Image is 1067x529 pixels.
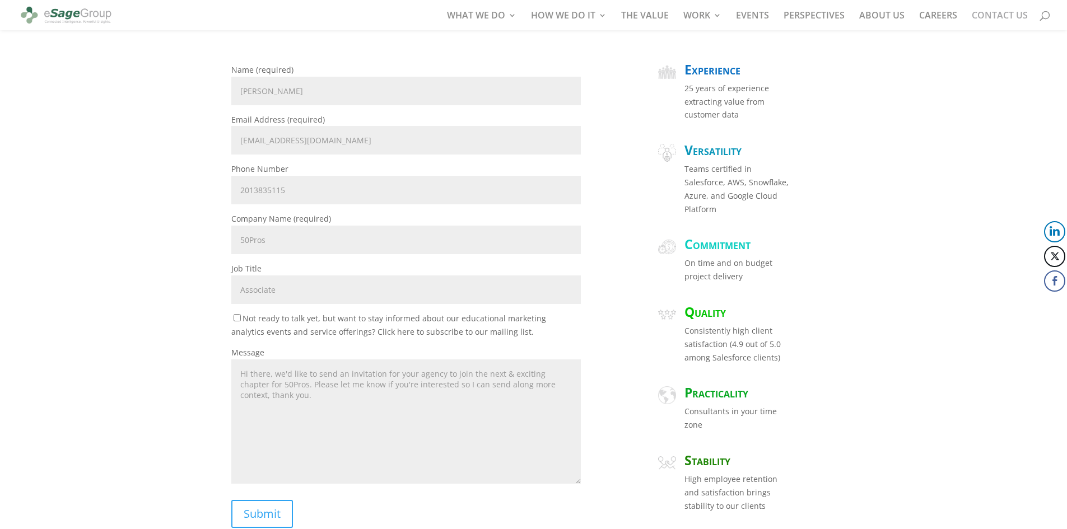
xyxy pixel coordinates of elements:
[784,11,845,30] a: PERSPECTIVES
[231,63,581,528] form: Contact form
[447,11,516,30] a: WHAT WE DO
[234,314,241,321] input: Not ready to talk yet, but want to stay informed about our educational marketing analytics events...
[231,313,546,337] span: Not ready to talk yet, but want to stay informed about our educational marketing analytics events...
[919,11,957,30] a: CAREERS
[684,60,740,78] span: Experience
[736,11,769,30] a: EVENTS
[231,275,581,304] input: Job Title
[231,126,581,155] input: Email Address (required)
[684,235,751,253] span: Commitment
[231,213,581,245] label: Company Name (required)
[684,162,791,216] p: Teams certified in Salesforce, AWS, Snowflake, Azure, and Google Cloud Platform
[684,303,726,321] span: Quality
[19,2,113,28] img: eSage Group
[231,500,293,528] input: Submit
[684,324,791,364] p: Consistently high client satisfaction (4.9 out of 5.0 among Salesforce clients)
[231,347,581,486] label: Message
[231,226,581,254] input: Company Name (required)
[972,11,1028,30] a: CONTACT US
[621,11,669,30] a: THE VALUE
[683,11,721,30] a: WORK
[684,472,791,512] p: High employee retention and satisfaction brings stability to our clients
[684,451,730,469] span: Stability
[231,114,581,146] label: Email Address (required)
[231,77,581,105] input: Name (required)
[1044,270,1065,292] button: Facebook Share
[231,163,581,195] label: Phone Number
[684,405,791,432] p: Consultants in your time zone
[231,359,581,484] textarea: Message
[684,141,742,159] span: Versatility
[531,11,607,30] a: HOW WE DO IT
[231,263,581,295] label: Job Title
[1044,221,1065,242] button: LinkedIn Share
[859,11,905,30] a: ABOUT US
[231,176,581,204] input: Phone Number
[684,256,791,283] p: On time and on budget project delivery
[1044,246,1065,267] button: Twitter Share
[231,64,581,96] label: Name (required)
[684,82,791,121] p: 25 years of experience extracting value from customer data
[684,383,748,401] span: Practicality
